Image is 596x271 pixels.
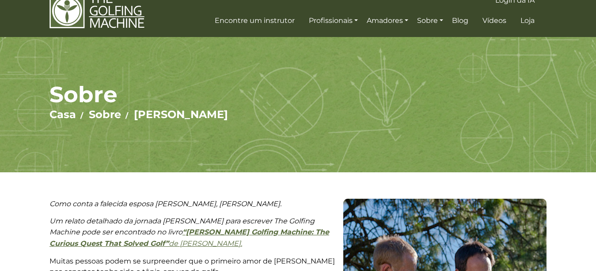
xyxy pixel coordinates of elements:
span: Vídeos [482,16,506,25]
span: Loja [520,16,535,25]
em: Um relato detalhado da jornada [PERSON_NAME] para escrever The Golfing Machine pode ser encontrad... [49,217,329,248]
a: Amadores [364,13,410,29]
a: Loja [518,13,537,29]
h1: Sobre [49,81,547,108]
a: Encontre um instrutor [213,13,297,29]
a: Casa [49,108,76,121]
a: Vídeos [480,13,509,29]
em: Como conta a falecida esposa [PERSON_NAME], [PERSON_NAME]. [49,200,281,208]
a: [PERSON_NAME] [134,108,228,121]
a: Blog [450,13,471,29]
strong: “[PERSON_NAME] Golfing Machine: The Curious Quest That Solved Golf” [49,228,329,248]
a: Sobre [415,13,445,29]
a: Profissionais [307,13,360,29]
span: Blog [452,16,468,25]
a: “[PERSON_NAME] Golfing Machine: The Curious Quest That Solved Golf”de [PERSON_NAME]. [49,228,329,248]
a: Sobre [89,108,121,121]
span: Encontre um instrutor [215,16,295,25]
